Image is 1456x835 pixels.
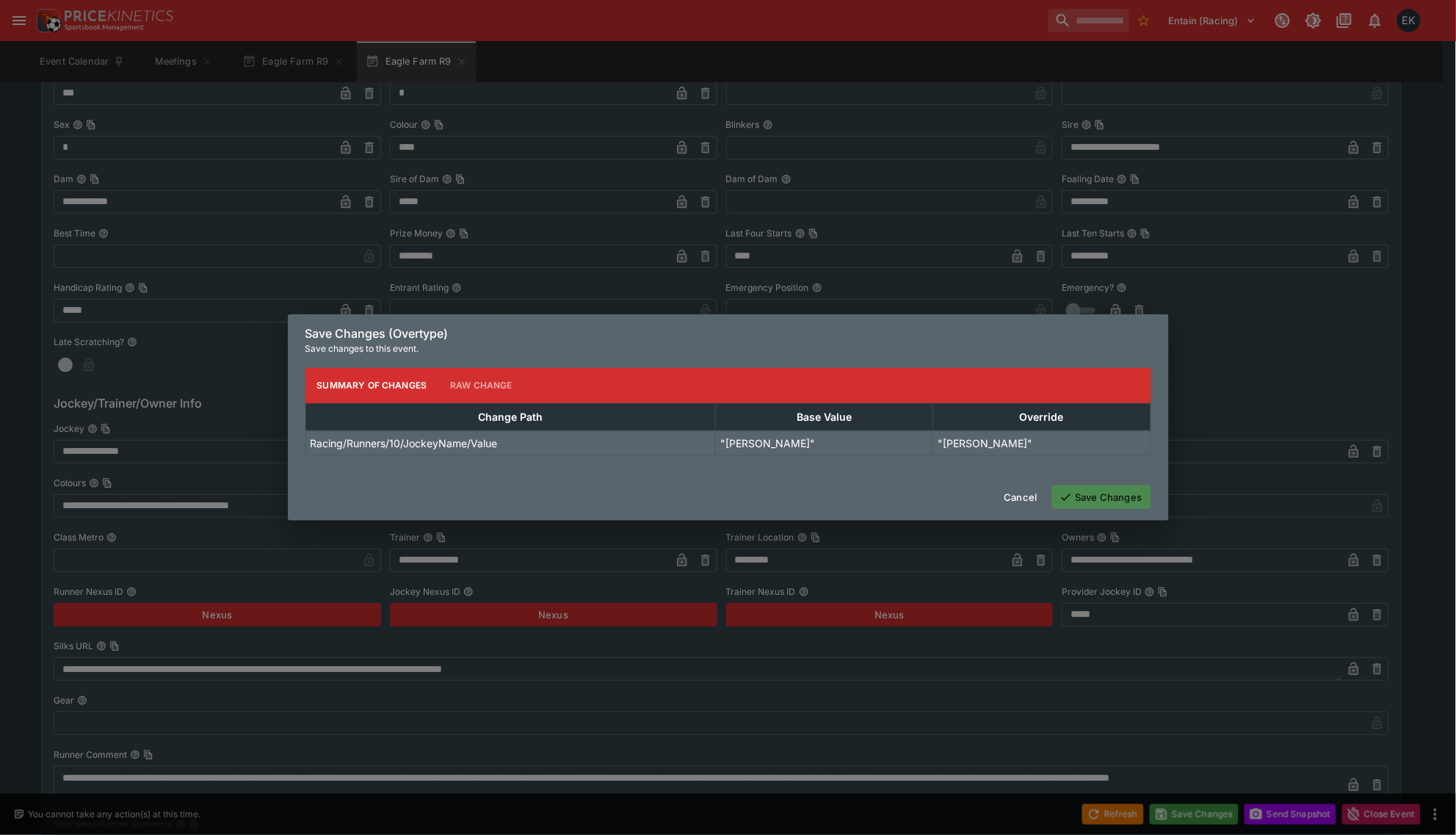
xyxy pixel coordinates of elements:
[933,403,1151,430] th: Override
[311,435,498,451] p: Racing/Runners/10/JockeyName/Value
[305,368,439,403] button: Summary of Changes
[305,341,1151,356] p: Save changes to this event.
[716,403,933,430] th: Base Value
[305,326,1151,341] h6: Save Changes (Overtype)
[716,430,933,455] td: "[PERSON_NAME]"
[305,403,716,430] th: Change Path
[1052,485,1151,509] button: Save Changes
[438,368,524,403] button: Raw Change
[996,485,1046,509] button: Cancel
[933,430,1151,455] td: "[PERSON_NAME]"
